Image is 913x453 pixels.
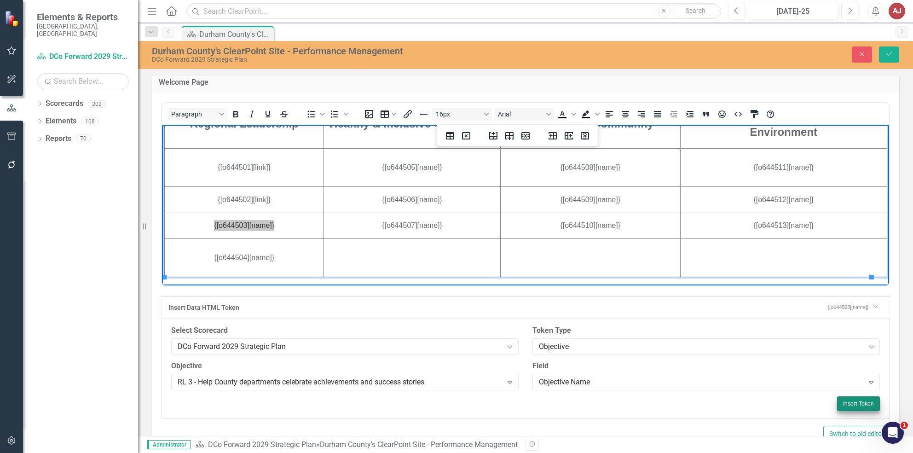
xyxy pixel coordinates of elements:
[228,108,243,121] button: Bold
[442,129,458,142] button: Table properties
[823,426,890,442] button: Switch to old editor
[76,135,91,143] div: 70
[751,6,836,17] div: [DATE]-25
[436,110,481,118] span: 16px
[152,56,572,63] div: DCo Forward 2029 Strategic Plan
[152,46,572,56] div: Durham County's ClearPoint Site - Performance Management
[578,108,601,121] div: Background color Black
[37,52,129,62] a: DCo Forward 2029 Strategic Plan
[618,108,633,121] button: Align center
[171,325,519,336] label: Select Scorecard
[532,361,880,372] label: Field
[416,108,432,121] button: Horizontal line
[666,108,682,121] button: Decrease indent
[837,396,880,411] button: Insert Token
[171,110,216,118] span: Paragraph
[5,11,21,27] img: ClearPoint Strategy
[186,3,721,19] input: Search ClearPoint...
[147,440,191,449] span: Administrator
[244,108,260,121] button: Italic
[502,129,517,142] button: Insert row after
[168,303,827,312] div: Insert Data HTML Token
[532,325,880,336] label: Token Type
[901,422,908,429] span: 1
[458,129,474,142] button: Delete table
[195,440,519,450] div: »
[320,440,518,449] div: Durham County's ClearPoint Site - Performance Management
[432,108,492,121] button: Font size 16px
[763,108,778,121] button: Help
[178,377,503,387] div: RL 3 - Help County departments celebrate achievements and success stories
[518,129,533,142] button: Delete row
[746,108,762,121] button: CSS Editor
[46,116,76,127] a: Elements
[494,108,554,121] button: Font Arial
[882,422,904,444] iframe: Intercom live chat
[327,108,350,121] div: Numbered list
[634,108,649,121] button: Align right
[303,108,326,121] div: Bullet list
[377,108,399,121] button: Table
[539,341,864,352] div: Objective
[400,108,416,121] button: Insert/edit link
[601,108,617,121] button: Align left
[730,108,746,121] button: HTML Editor
[577,129,593,142] button: Delete column
[162,125,889,285] iframe: Rich Text Area
[46,99,83,109] a: Scorecards
[748,3,839,19] button: [DATE]-25
[37,73,129,89] input: Search Below...
[650,108,665,121] button: Justify
[889,3,905,19] button: AJ
[168,108,227,121] button: Block Paragraph
[178,341,503,352] div: DCo Forward 2029 Strategic Plan
[714,108,730,121] button: Emojis
[555,108,578,121] div: Text color Black
[686,7,705,14] span: Search
[81,117,99,125] div: 108
[561,129,577,142] button: Insert column after
[208,440,316,449] a: DCo Forward 2029 Strategic Plan
[276,108,292,121] button: Strikethrough
[498,110,543,118] span: Arial
[485,129,501,142] button: Insert row before
[361,108,377,121] button: Insert image
[199,29,272,40] div: Durham County's ClearPoint Site - Performance Management
[159,78,892,87] h3: Welcome Page
[171,361,519,372] label: Objective
[260,108,276,121] button: Underline
[46,134,71,144] a: Reports
[698,108,714,121] button: Blockquote
[37,12,129,23] span: Elements & Reports
[827,304,869,311] div: {[o644503][name]}
[545,129,561,142] button: Insert column before
[88,100,106,108] div: 202
[37,23,129,38] small: [GEOGRAPHIC_DATA], [GEOGRAPHIC_DATA]
[673,5,719,17] button: Search
[539,377,864,387] div: Objective Name
[682,108,698,121] button: Increase indent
